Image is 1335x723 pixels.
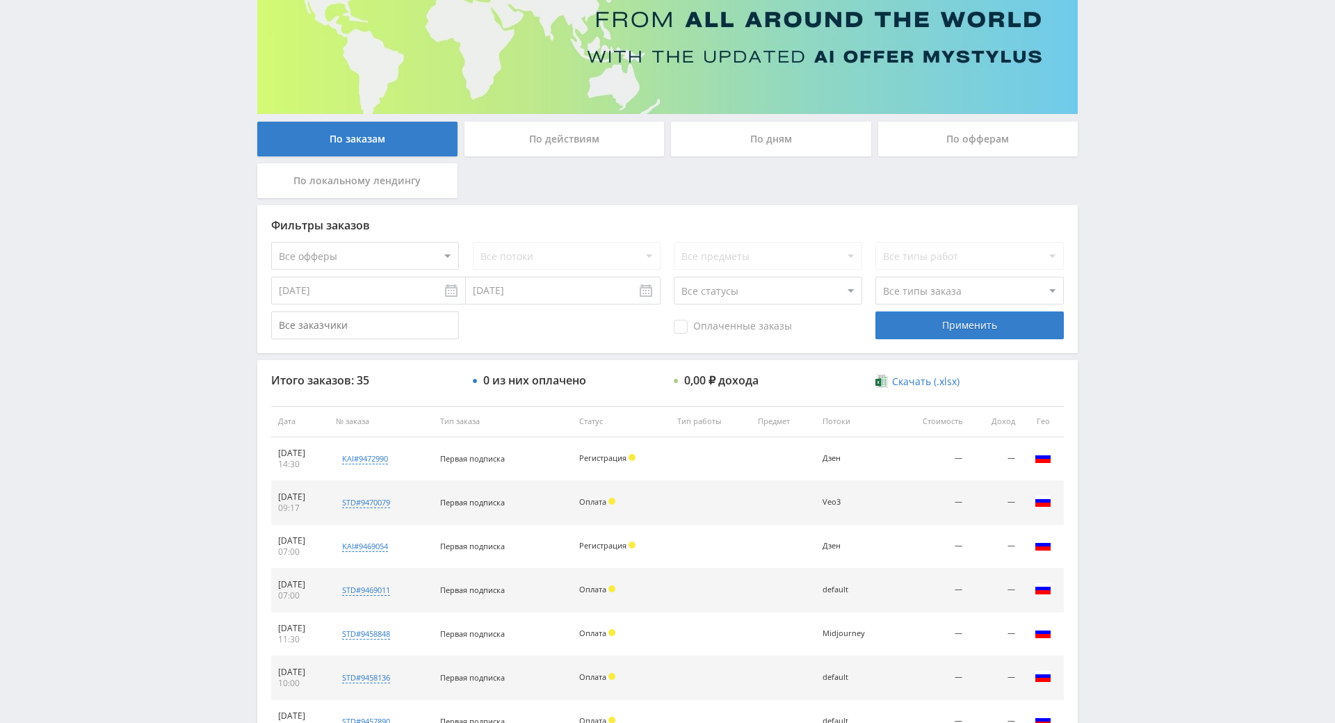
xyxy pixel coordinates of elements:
span: Первая подписка [440,585,505,595]
img: rus.png [1035,493,1051,510]
div: std#9470079 [342,497,390,508]
img: xlsx [875,374,887,388]
span: Холд [608,498,615,505]
td: — [894,525,969,569]
span: Холд [608,629,615,636]
th: Статус [572,406,671,437]
span: Первая подписка [440,497,505,507]
span: Первая подписка [440,541,505,551]
td: — [969,525,1022,569]
span: Оплата [579,672,606,682]
span: Оплата [579,584,606,594]
span: Регистрация [579,540,626,551]
div: std#9458848 [342,628,390,640]
div: 07:00 [278,546,322,558]
div: Midjourney [823,629,885,638]
td: — [969,569,1022,612]
div: Veo3 [823,498,885,507]
div: Применить [875,311,1063,339]
div: std#9458136 [342,672,390,683]
div: 10:00 [278,678,322,689]
span: Первая подписка [440,453,505,464]
div: Итого заказов: 35 [271,374,459,387]
th: № заказа [329,406,433,437]
img: rus.png [1035,580,1051,597]
th: Предмет [751,406,815,437]
td: — [894,481,969,525]
span: Оплаченные заказы [674,320,792,334]
span: Первая подписка [440,628,505,639]
span: Регистрация [579,453,626,463]
div: По дням [671,122,871,156]
div: 09:17 [278,503,322,514]
td: — [969,481,1022,525]
td: — [969,612,1022,656]
div: std#9469011 [342,585,390,596]
div: [DATE] [278,579,322,590]
div: [DATE] [278,492,322,503]
div: 14:30 [278,459,322,470]
th: Доход [969,406,1022,437]
td: — [969,656,1022,700]
img: rus.png [1035,668,1051,685]
div: [DATE] [278,535,322,546]
img: rus.png [1035,449,1051,466]
th: Стоимость [894,406,969,437]
div: [DATE] [278,623,322,634]
div: 11:30 [278,634,322,645]
span: Первая подписка [440,672,505,683]
div: [DATE] [278,448,322,459]
div: kai#9472990 [342,453,388,464]
div: 0,00 ₽ дохода [684,374,759,387]
div: По офферам [878,122,1078,156]
th: Тип работы [670,406,751,437]
th: Потоки [816,406,895,437]
td: — [894,437,969,481]
div: default [823,673,885,682]
img: rus.png [1035,537,1051,553]
div: default [823,585,885,594]
div: [DATE] [278,667,322,678]
div: По заказам [257,122,458,156]
div: kai#9469054 [342,541,388,552]
div: 07:00 [278,590,322,601]
div: Дзен [823,542,885,551]
td: — [894,612,969,656]
a: Скачать (.xlsx) [875,375,959,389]
th: Дата [271,406,329,437]
span: Холд [608,673,615,680]
td: — [969,437,1022,481]
div: По локальному лендингу [257,163,458,198]
span: Оплата [579,496,606,507]
div: Дзен [823,454,885,463]
div: Фильтры заказов [271,219,1064,231]
th: Гео [1022,406,1064,437]
div: [DATE] [278,710,322,722]
span: Скачать (.xlsx) [892,376,960,387]
span: Холд [608,585,615,592]
span: Оплата [579,628,606,638]
img: rus.png [1035,624,1051,641]
th: Тип заказа [433,406,572,437]
input: Все заказчики [271,311,459,339]
div: 0 из них оплачено [483,374,586,387]
td: — [894,569,969,612]
td: — [894,656,969,700]
span: Холд [629,542,636,549]
span: Холд [629,454,636,461]
div: По действиям [464,122,665,156]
